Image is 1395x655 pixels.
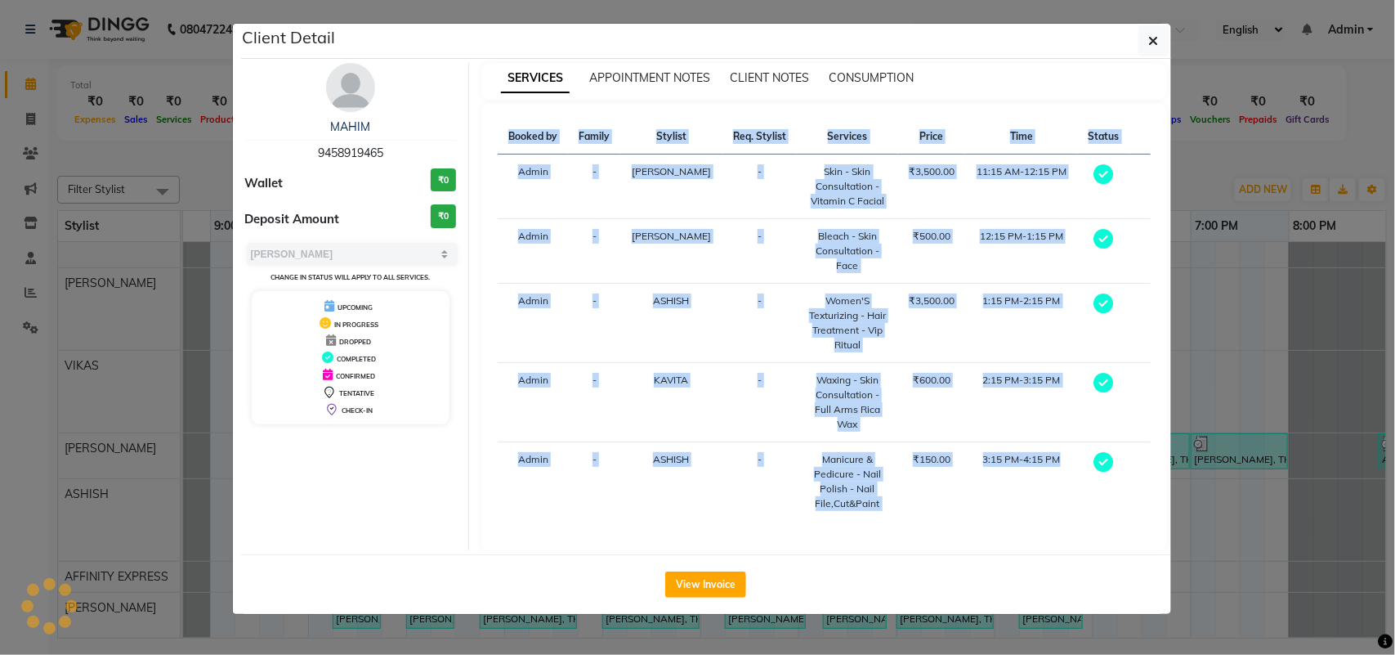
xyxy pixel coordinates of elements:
td: 3:15 PM-4:15 PM [965,442,1078,522]
td: - [722,155,798,219]
span: ASHISH [653,453,689,465]
div: Women'S Texturizing - Hair Treatment - Vip Ritual [807,294,888,352]
span: KAVITA [654,374,688,386]
td: - [568,442,620,522]
td: 11:15 AM-12:15 PM [965,155,1078,219]
td: 12:15 PM-1:15 PM [965,219,1078,284]
td: - [722,442,798,522]
td: 1:15 PM-2:15 PM [965,284,1078,363]
td: Admin [498,442,568,522]
div: Bleach - Skin Consultation - Face [807,229,888,273]
th: Status [1078,119,1130,155]
td: - [568,219,620,284]
td: - [568,284,620,363]
span: CONSUMPTION [829,70,914,85]
span: Wallet [245,174,284,193]
span: CONFIRMED [336,372,375,380]
span: APPOINTMENT NOTES [589,70,710,85]
td: - [568,155,620,219]
td: Admin [498,363,568,442]
td: - [722,363,798,442]
td: Admin [498,219,568,284]
th: Stylist [620,119,722,155]
span: 9458919465 [318,146,383,160]
td: - [722,284,798,363]
th: Price [898,119,965,155]
span: [PERSON_NAME] [632,230,711,242]
h3: ₹0 [431,168,456,192]
div: Skin - Skin Consultation - Vitamin C Facial [807,164,888,209]
span: IN PROGRESS [334,321,378,329]
h3: ₹0 [431,204,456,228]
td: Admin [498,155,568,219]
span: CLIENT NOTES [730,70,809,85]
th: Req. Stylist [722,119,798,155]
span: [PERSON_NAME] [632,165,711,177]
th: Time [965,119,1078,155]
button: View Invoice [665,572,746,598]
span: COMPLETED [337,355,376,363]
span: Deposit Amount [245,210,340,229]
img: avatar [326,63,375,112]
a: MAHIM [330,119,370,134]
span: ASHISH [653,294,689,307]
th: Family [568,119,620,155]
span: UPCOMING [338,303,373,312]
div: ₹500.00 [908,229,955,244]
div: ₹600.00 [908,373,955,388]
small: Change in status will apply to all services. [271,273,430,281]
td: - [722,219,798,284]
span: DROPPED [339,338,371,346]
th: Booked by [498,119,568,155]
div: ₹150.00 [908,452,955,467]
th: Services [797,119,897,155]
div: Manicure & Pedicure - Nail Polish - Nail File,Cut&Paint [807,452,888,511]
td: - [568,363,620,442]
div: ₹3,500.00 [908,294,955,308]
td: Admin [498,284,568,363]
span: CHECK-IN [342,406,373,415]
td: 2:15 PM-3:15 PM [965,363,1078,442]
div: Waxing - Skin Consultation - Full Arms Rica Wax [807,373,888,432]
h5: Client Detail [243,25,336,50]
div: ₹3,500.00 [908,164,955,179]
span: SERVICES [501,64,570,93]
span: TENTATIVE [339,389,374,397]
